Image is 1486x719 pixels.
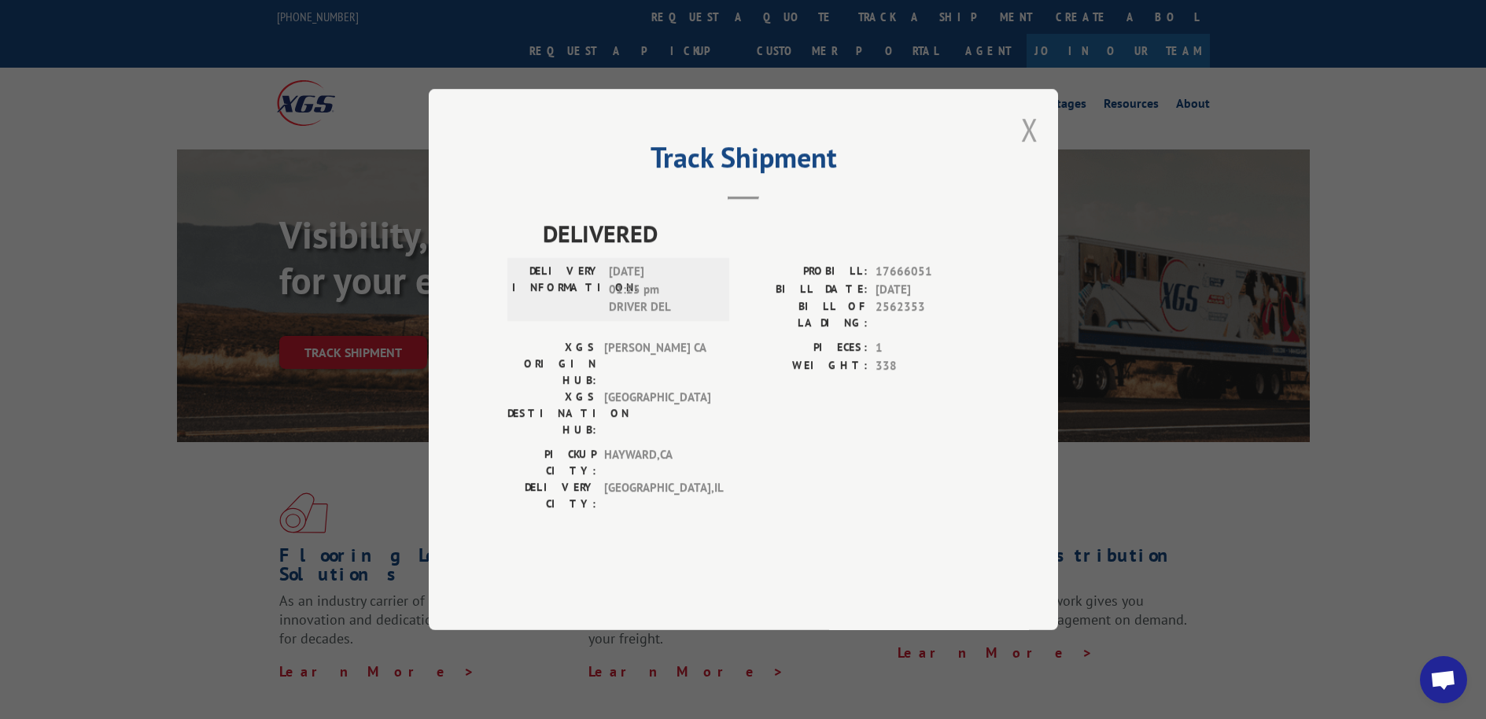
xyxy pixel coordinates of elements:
span: 338 [876,357,979,375]
span: 17666051 [876,263,979,281]
span: [GEOGRAPHIC_DATA] , IL [604,479,710,512]
span: [PERSON_NAME] CA [604,339,710,389]
span: DELIVERED [543,216,979,251]
span: HAYWARD , CA [604,446,710,479]
label: XGS ORIGIN HUB: [507,339,596,389]
div: Open chat [1420,656,1467,703]
label: BILL DATE: [743,281,868,299]
label: BILL OF LADING: [743,298,868,331]
label: PROBILL: [743,263,868,281]
span: 1 [876,339,979,357]
label: DELIVERY CITY: [507,479,596,512]
span: [GEOGRAPHIC_DATA] [604,389,710,438]
span: 2562353 [876,298,979,331]
label: DELIVERY INFORMATION: [512,263,601,316]
label: PIECES: [743,339,868,357]
span: [DATE] 01:25 pm DRIVER DEL [609,263,715,316]
label: XGS DESTINATION HUB: [507,389,596,438]
span: [DATE] [876,281,979,299]
label: WEIGHT: [743,357,868,375]
label: PICKUP CITY: [507,446,596,479]
button: Close modal [1021,109,1038,150]
h2: Track Shipment [507,146,979,176]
